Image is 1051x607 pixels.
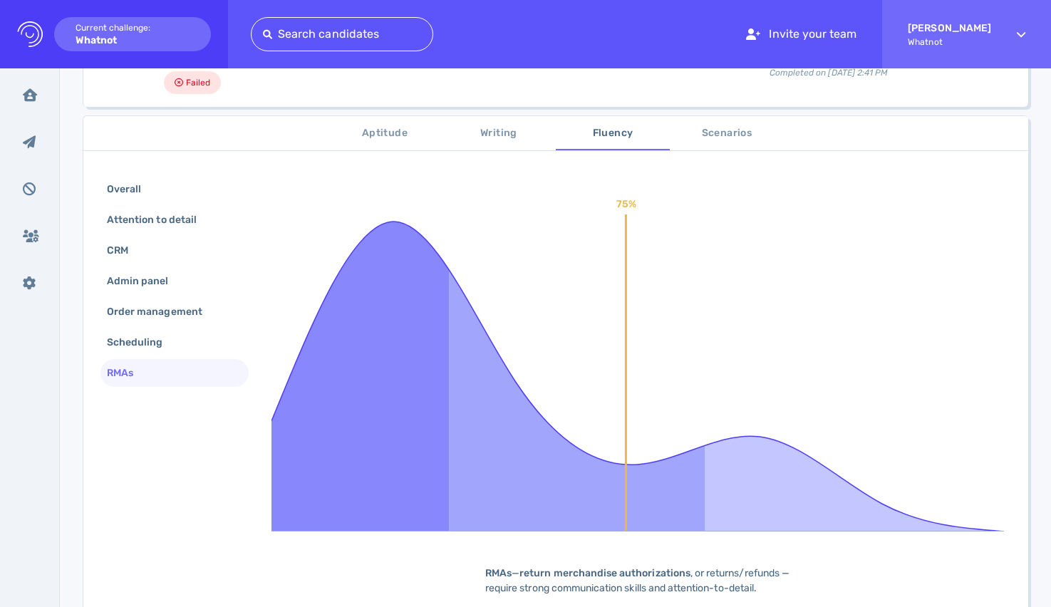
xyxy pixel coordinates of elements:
[450,125,547,142] span: Writing
[104,332,180,353] div: Scheduling
[485,567,512,579] b: RMAs
[186,74,210,91] span: Failed
[519,567,690,579] b: return merchandise authorizations
[678,125,775,142] span: Scenarios
[463,566,819,596] div: — , or returns/refunds — require strong communication skills and attention-to-detail.
[104,179,158,199] div: Overall
[616,198,636,210] text: 75%
[336,125,433,142] span: Aptitude
[104,301,219,322] div: Order management
[104,363,150,383] div: RMAs
[564,125,661,142] span: Fluency
[908,37,991,47] span: Whatnot
[104,209,214,230] div: Attention to detail
[104,271,186,291] div: Admin panel
[908,22,991,34] strong: [PERSON_NAME]
[104,240,145,261] div: CRM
